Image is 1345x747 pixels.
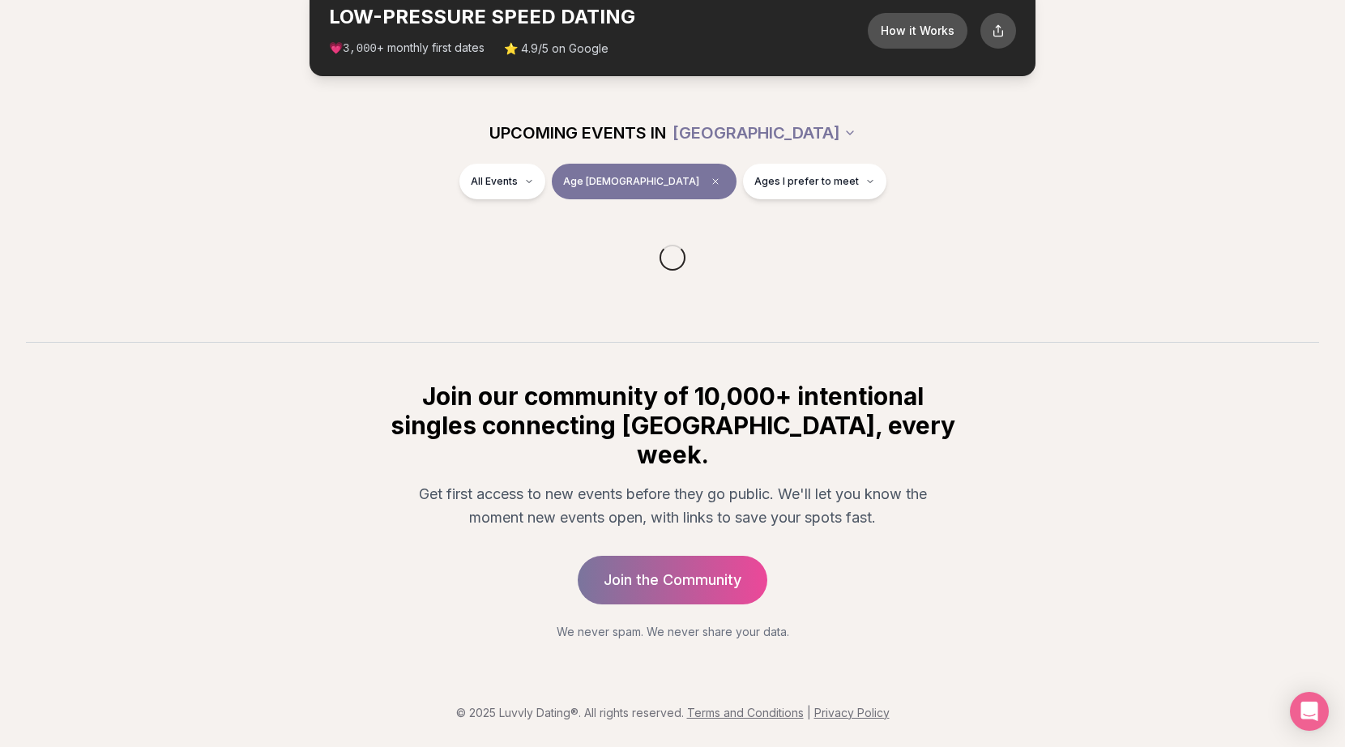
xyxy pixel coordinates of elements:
button: How it Works [868,13,967,49]
span: Age [DEMOGRAPHIC_DATA] [563,175,699,188]
span: UPCOMING EVENTS IN [489,122,666,144]
a: Privacy Policy [814,706,890,719]
h2: LOW-PRESSURE SPEED DATING [329,4,868,30]
h2: Join our community of 10,000+ intentional singles connecting [GEOGRAPHIC_DATA], every week. [387,382,958,469]
div: Open Intercom Messenger [1290,692,1329,731]
span: 3,000 [343,42,377,55]
span: All Events [471,175,518,188]
span: Clear age [706,172,725,191]
span: Ages I prefer to meet [754,175,859,188]
button: All Events [459,164,545,199]
button: [GEOGRAPHIC_DATA] [672,115,856,151]
button: Ages I prefer to meet [743,164,886,199]
span: | [807,706,811,719]
a: Join the Community [578,556,767,604]
p: We never spam. We never share your data. [387,624,958,640]
button: Age [DEMOGRAPHIC_DATA]Clear age [552,164,737,199]
span: ⭐ 4.9/5 on Google [504,41,608,57]
a: Terms and Conditions [687,706,804,719]
p: Get first access to new events before they go public. We'll let you know the moment new events op... [400,482,945,530]
span: 💗 + monthly first dates [329,40,485,57]
p: © 2025 Luvvly Dating®. All rights reserved. [13,705,1332,721]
